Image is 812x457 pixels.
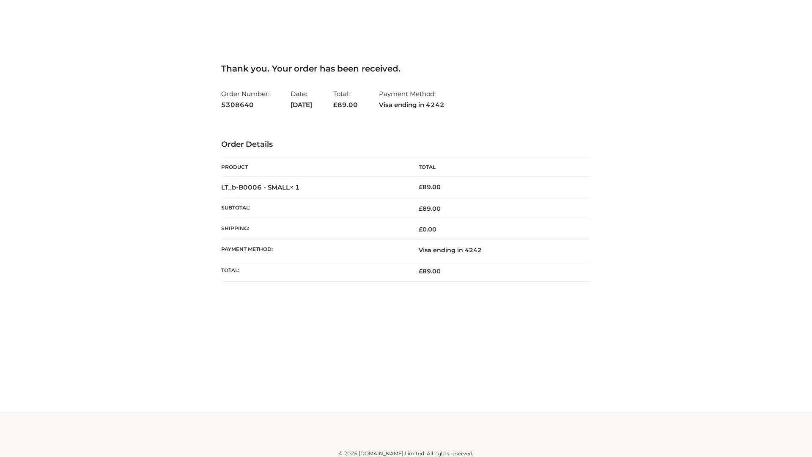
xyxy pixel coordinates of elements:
strong: × 1 [290,183,300,191]
bdi: 0.00 [419,226,436,233]
strong: LT_b-B0006 - SMALL [221,183,300,191]
li: Total: [333,86,358,112]
span: 89.00 [419,205,441,212]
td: Visa ending in 4242 [406,240,591,261]
li: Payment Method: [379,86,444,112]
th: Product [221,158,406,177]
li: Date: [291,86,312,112]
strong: [DATE] [291,99,312,110]
h3: Thank you. Your order has been received. [221,63,591,74]
th: Total: [221,261,406,281]
th: Shipping: [221,219,406,240]
th: Payment method: [221,240,406,261]
strong: 5308640 [221,99,269,110]
span: £ [419,267,422,275]
th: Subtotal: [221,198,406,219]
h3: Order Details [221,140,591,149]
span: £ [419,205,422,212]
span: £ [333,101,337,109]
th: Total [406,158,591,177]
span: 89.00 [333,101,358,109]
span: £ [419,226,422,233]
span: £ [419,183,422,191]
span: 89.00 [419,267,441,275]
bdi: 89.00 [419,183,441,191]
li: Order Number: [221,86,269,112]
strong: Visa ending in 4242 [379,99,444,110]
